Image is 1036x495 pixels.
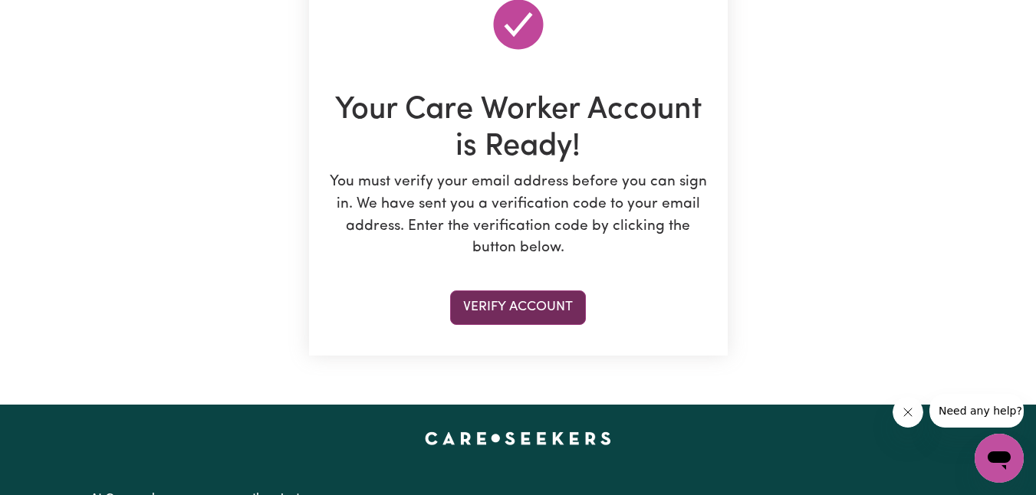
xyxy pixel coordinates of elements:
[450,290,586,324] button: Verify Account
[929,394,1024,428] iframe: Message from company
[893,397,923,428] iframe: Close message
[975,434,1024,483] iframe: Button to launch messaging window
[425,432,611,444] a: Careseekers home page
[324,172,712,260] p: You must verify your email address before you can sign in. We have sent you a verification code t...
[324,92,712,166] h1: Your Care Worker Account is Ready!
